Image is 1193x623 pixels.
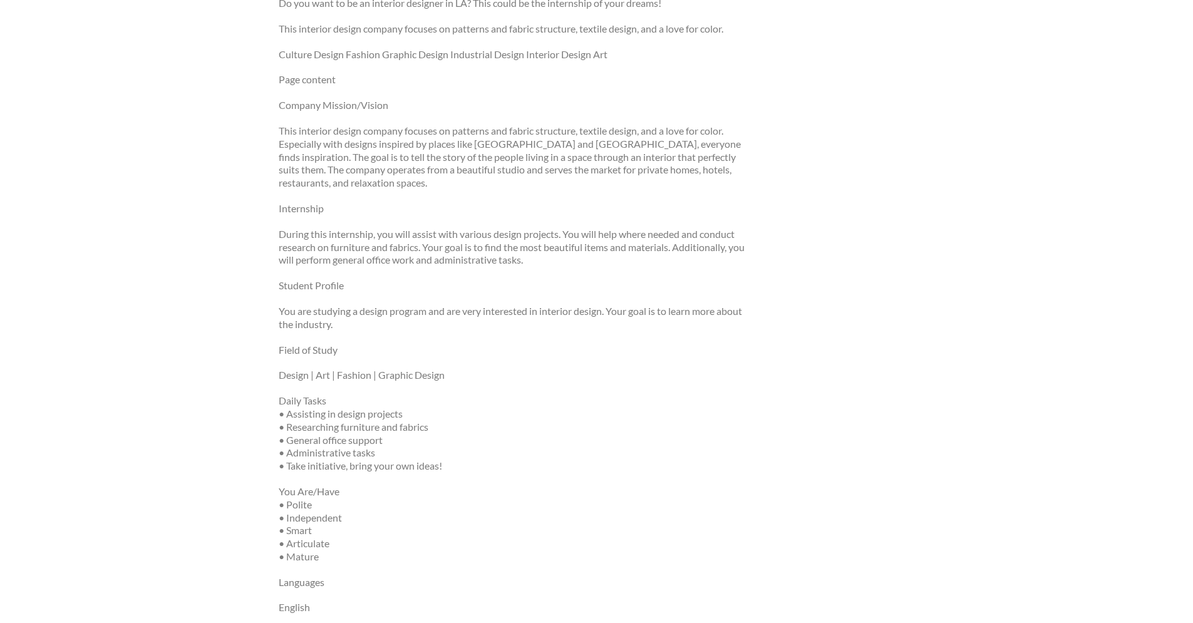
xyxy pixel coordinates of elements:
p: During this internship, you will assist with various design projects. You will help where needed ... [279,228,750,267]
p: Languages [279,576,750,589]
p: Field of Study [279,344,750,357]
p: Daily Tasks • Assisting in design projects • Researching furniture and fabrics • General office s... [279,394,750,473]
p: This interior design company focuses on patterns and fabric structure, textile design, and a love... [279,125,750,190]
p: You are studying a design program and are very interested in interior design. Your goal is to lea... [279,305,750,331]
p: Student Profile [279,279,750,292]
p: This interior design company focuses on patterns and fabric structure, textile design, and a love... [279,23,750,36]
p: English [279,601,750,614]
p: You Are/Have • Polite • Independent • Smart • Articulate • Mature [279,485,750,564]
p: Internship [279,202,750,215]
p: Design | Art | Fashion | Graphic Design [279,369,750,382]
p: Company Mission/Vision [279,99,750,112]
p: Page content [279,73,750,86]
p: Culture Design Fashion Graphic Design Industrial Design Interior Design Art [279,48,750,61]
